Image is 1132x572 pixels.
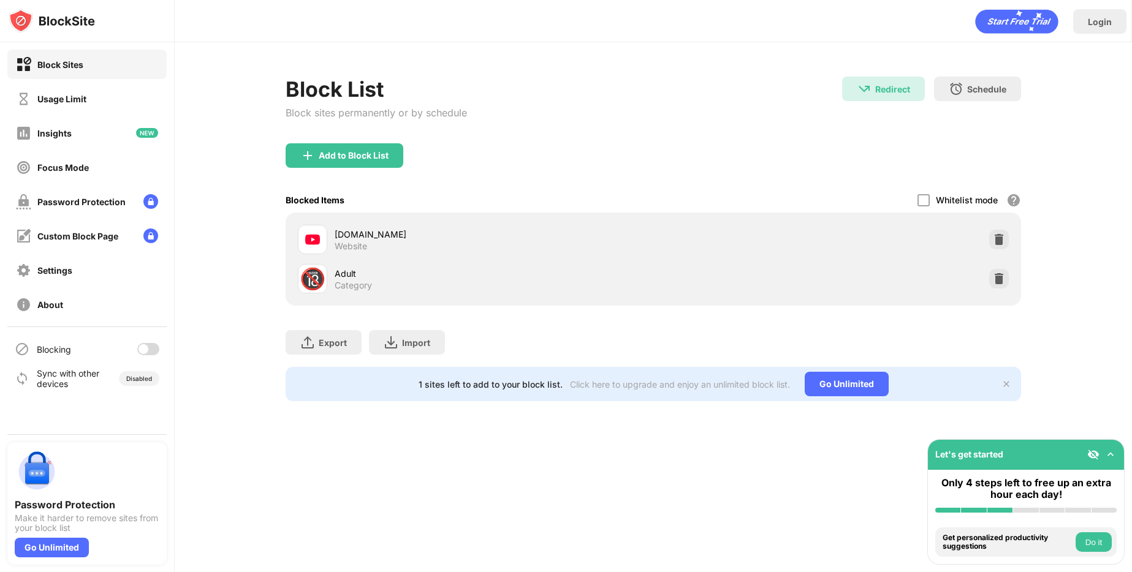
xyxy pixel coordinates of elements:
[37,265,72,276] div: Settings
[37,128,72,138] div: Insights
[37,368,100,389] div: Sync with other devices
[335,228,653,241] div: [DOMAIN_NAME]
[37,231,118,241] div: Custom Block Page
[300,266,325,292] div: 🔞
[286,195,344,205] div: Blocked Items
[935,449,1003,459] div: Let's get started
[37,59,83,70] div: Block Sites
[1087,448,1100,461] img: eye-not-visible.svg
[805,372,889,396] div: Go Unlimited
[935,477,1117,500] div: Only 4 steps left to free up an extra hour each day!
[1001,379,1011,389] img: x-button.svg
[136,128,158,138] img: new-icon.svg
[286,107,467,119] div: Block sites permanently or by schedule
[975,9,1058,34] div: animation
[967,84,1006,94] div: Schedule
[37,344,71,355] div: Blocking
[319,151,389,160] div: Add to Block List
[16,297,31,312] img: about-off.svg
[143,228,158,243] img: lock-menu.svg
[286,77,467,102] div: Block List
[37,162,89,173] div: Focus Mode
[335,280,372,291] div: Category
[16,57,31,72] img: block-on.svg
[1104,448,1117,461] img: omni-setup-toggle.svg
[37,94,86,104] div: Usage Limit
[319,337,347,348] div: Export
[1076,532,1112,552] button: Do it
[943,533,1073,551] div: Get personalized productivity suggestions
[419,379,563,389] div: 1 sites left to add to your block list.
[15,371,29,386] img: sync-icon.svg
[15,538,89,557] div: Go Unlimited
[15,513,159,533] div: Make it harder to remove sites from your block list
[402,337,430,348] div: Import
[875,84,910,94] div: Redirect
[15,499,159,511] div: Password Protection
[305,232,320,247] img: favicons
[126,375,152,382] div: Disabled
[16,194,31,209] img: password-protection-off.svg
[936,195,998,205] div: Whitelist mode
[37,299,63,310] div: About
[16,160,31,175] img: focus-off.svg
[37,197,126,207] div: Password Protection
[570,379,790,389] div: Click here to upgrade and enjoy an unlimited block list.
[16,228,31,244] img: customize-block-page-off.svg
[335,267,653,280] div: Adult
[15,342,29,356] img: blocking-icon.svg
[9,9,95,33] img: logo-blocksite.svg
[15,450,59,494] img: push-password-protection.svg
[143,194,158,209] img: lock-menu.svg
[16,263,31,278] img: settings-off.svg
[16,126,31,141] img: insights-off.svg
[335,241,367,252] div: Website
[1088,17,1112,27] div: Login
[16,91,31,107] img: time-usage-off.svg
